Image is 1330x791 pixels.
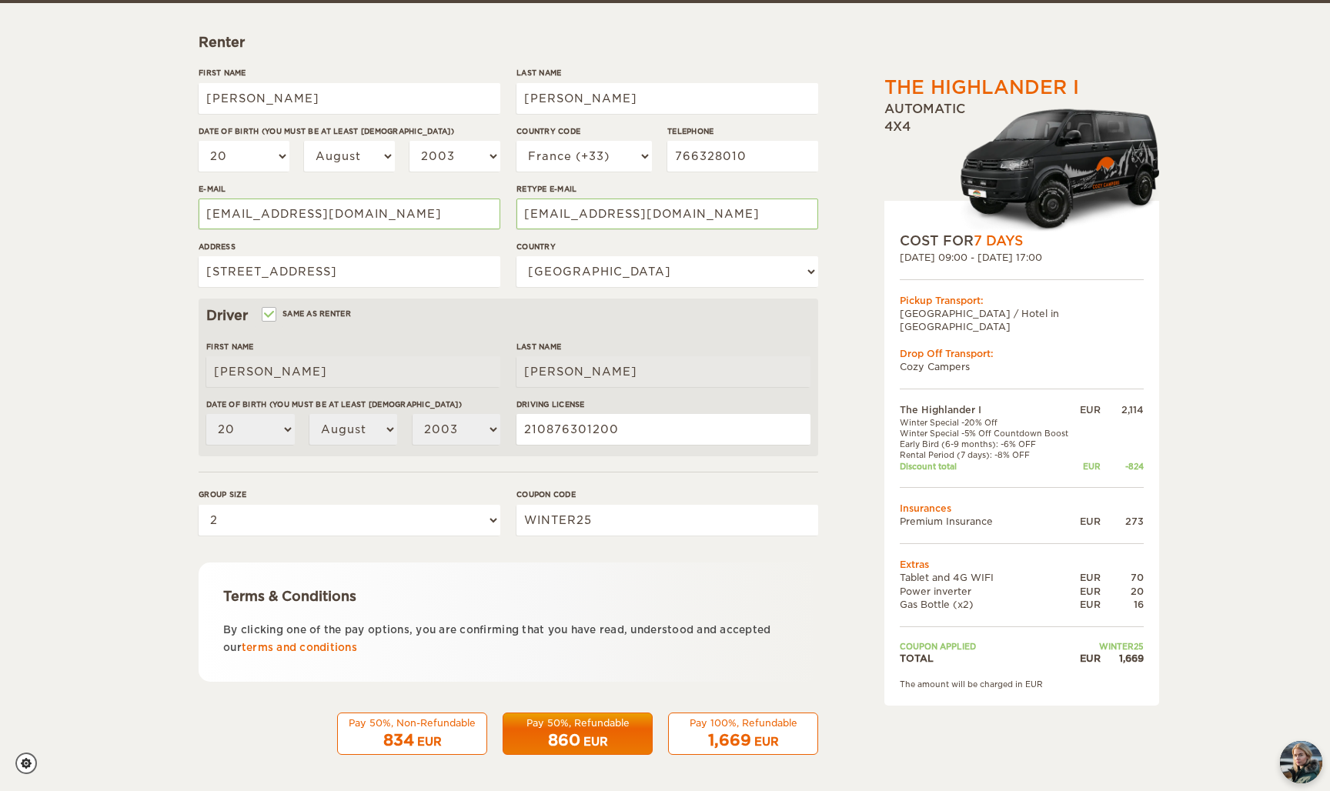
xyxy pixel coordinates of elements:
td: Premium Insurance [900,515,1077,528]
div: 70 [1101,571,1144,584]
input: e.g. example@example.com [199,199,500,229]
input: e.g. 14789654B [516,414,810,445]
button: Pay 50%, Non-Refundable 834 EUR [337,713,487,756]
img: Freyja at Cozy Campers [1280,741,1322,783]
label: Last Name [516,67,818,78]
td: Insurances [900,502,1144,515]
label: First Name [199,67,500,78]
div: EUR [1077,652,1101,665]
button: Pay 100%, Refundable 1,669 EUR [668,713,818,756]
a: terms and conditions [242,642,357,653]
span: 860 [548,731,580,749]
button: chat-button [1280,741,1322,783]
td: Early Bird (6-9 months): -6% OFF [900,439,1077,449]
label: Group size [199,489,500,500]
div: 20 [1101,585,1144,598]
div: Drop Off Transport: [900,347,1144,360]
label: Driving License [516,399,810,410]
input: e.g. William [206,356,500,387]
div: Pay 50%, Refundable [513,716,643,729]
label: Date of birth (You must be at least [DEMOGRAPHIC_DATA]) [206,399,500,410]
div: 273 [1101,515,1144,528]
input: e.g. Street, City, Zip Code [199,256,500,287]
div: EUR [1077,571,1101,584]
div: Pickup Transport: [900,294,1144,307]
label: Last Name [516,341,810,352]
span: 834 [383,731,414,749]
td: Winter Special -5% Off Countdown Boost [900,428,1077,439]
td: Extras [900,558,1144,571]
input: Same as renter [263,311,273,321]
div: 2,114 [1101,403,1144,416]
div: EUR [583,734,608,749]
span: 7 Days [974,233,1023,249]
div: Pay 50%, Non-Refundable [347,716,477,729]
span: 1,669 [708,731,751,749]
label: Coupon code [516,489,818,500]
td: TOTAL [900,652,1077,665]
img: Cozy-3.png [946,105,1159,232]
div: COST FOR [900,232,1144,250]
a: Cookie settings [15,753,47,774]
div: 16 [1101,598,1144,611]
label: E-mail [199,183,500,195]
label: Retype E-mail [516,183,818,195]
input: e.g. Smith [516,83,818,114]
div: [DATE] 09:00 - [DATE] 17:00 [900,251,1144,264]
td: Power inverter [900,585,1077,598]
label: Same as renter [263,306,351,321]
div: EUR [1077,403,1101,416]
label: Telephone [667,125,818,137]
td: WINTER25 [1077,641,1144,652]
td: Tablet and 4G WIFI [900,571,1077,584]
td: Cozy Campers [900,360,1144,373]
button: Pay 50%, Refundable 860 EUR [503,713,653,756]
label: Country [516,241,818,252]
input: e.g. Smith [516,356,810,387]
div: The Highlander I [884,75,1079,101]
td: Coupon applied [900,641,1077,652]
div: EUR [754,734,779,749]
div: The amount will be charged in EUR [900,679,1144,689]
div: Automatic 4x4 [884,101,1159,232]
label: First Name [206,341,500,352]
div: EUR [1077,461,1101,472]
label: Date of birth (You must be at least [DEMOGRAPHIC_DATA]) [199,125,500,137]
div: -824 [1101,461,1144,472]
div: EUR [1077,585,1101,598]
td: Winter Special -20% Off [900,417,1077,428]
div: Terms & Conditions [223,587,794,606]
td: Rental Period (7 days): -8% OFF [900,449,1077,460]
input: e.g. example@example.com [516,199,818,229]
input: e.g. 1 234 567 890 [667,141,818,172]
div: 1,669 [1101,652,1144,665]
label: Address [199,241,500,252]
input: e.g. William [199,83,500,114]
div: Renter [199,33,818,52]
td: [GEOGRAPHIC_DATA] / Hotel in [GEOGRAPHIC_DATA] [900,307,1144,333]
label: Country Code [516,125,652,137]
div: Driver [206,306,810,325]
div: Pay 100%, Refundable [678,716,808,729]
p: By clicking one of the pay options, you are confirming that you have read, understood and accepte... [223,621,794,657]
td: The Highlander I [900,403,1077,416]
div: EUR [417,734,442,749]
td: Discount total [900,461,1077,472]
td: Gas Bottle (x2) [900,598,1077,611]
div: EUR [1077,598,1101,611]
div: EUR [1077,515,1101,528]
